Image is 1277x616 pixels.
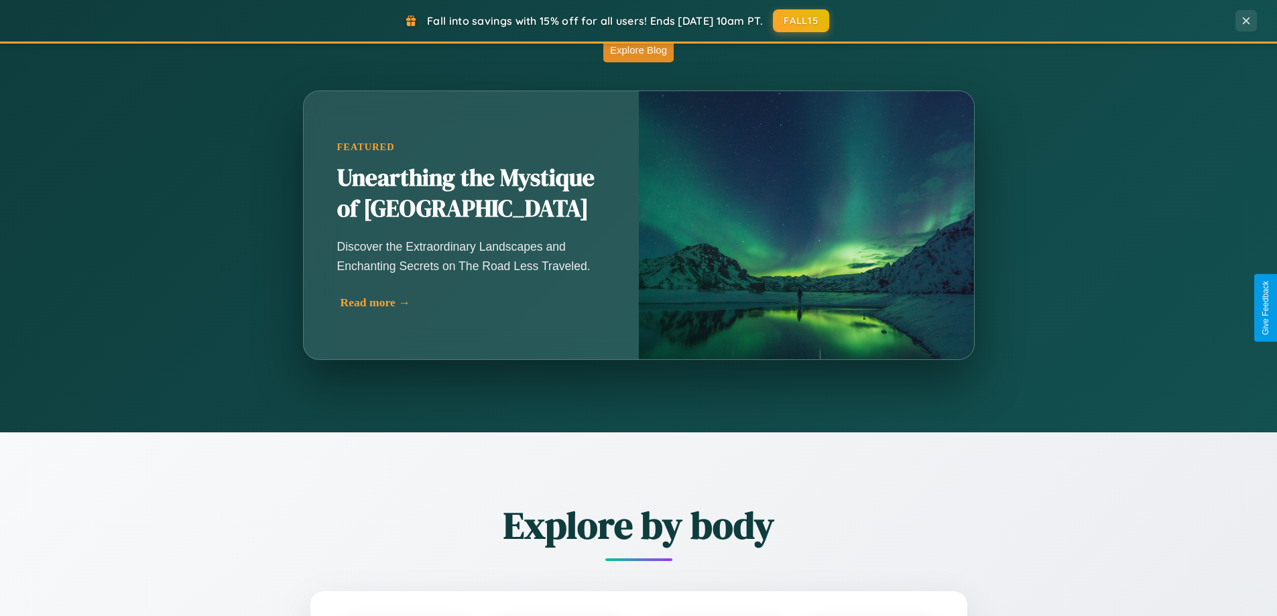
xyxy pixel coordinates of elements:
[603,38,674,62] button: Explore Blog
[337,141,605,153] div: Featured
[337,163,605,225] h2: Unearthing the Mystique of [GEOGRAPHIC_DATA]
[773,9,829,32] button: FALL15
[427,14,763,27] span: Fall into savings with 15% off for all users! Ends [DATE] 10am PT.
[337,237,605,275] p: Discover the Extraordinary Landscapes and Enchanting Secrets on The Road Less Traveled.
[237,499,1041,551] h2: Explore by body
[1261,281,1270,335] div: Give Feedback
[341,296,609,310] div: Read more →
